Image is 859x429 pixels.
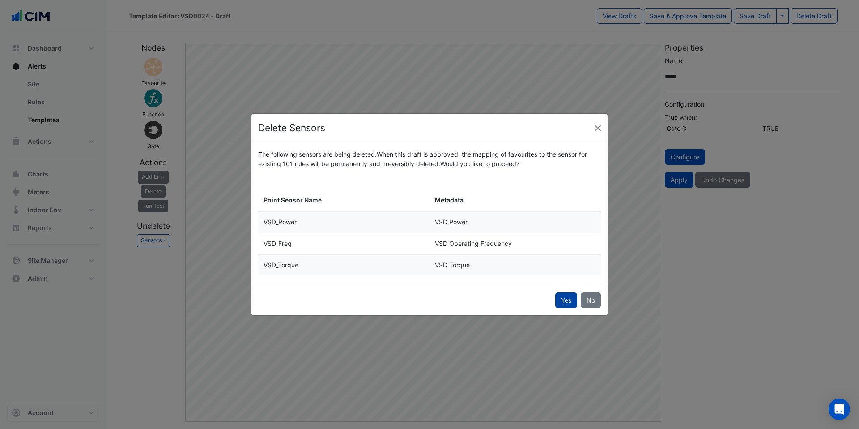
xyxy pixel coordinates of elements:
div: VSD Power [435,217,595,227]
button: Yes [555,292,577,308]
div: VSD_Freq [264,239,424,249]
div: VSD_Power [264,217,424,227]
button: Close [591,121,604,135]
div: VSD Torque [435,260,595,270]
b: Metadata [435,196,464,204]
div: The following sensors are being deleted. When this draft is approved, the mapping of favourites t... [253,150,606,168]
h4: Delete Sensors [258,121,325,135]
button: No [581,292,601,308]
div: VSD_Torque [264,260,424,270]
b: Point Sensor Name [264,196,322,204]
div: Open Intercom Messenger [829,399,850,420]
div: VSD Operating Frequency [435,239,595,249]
